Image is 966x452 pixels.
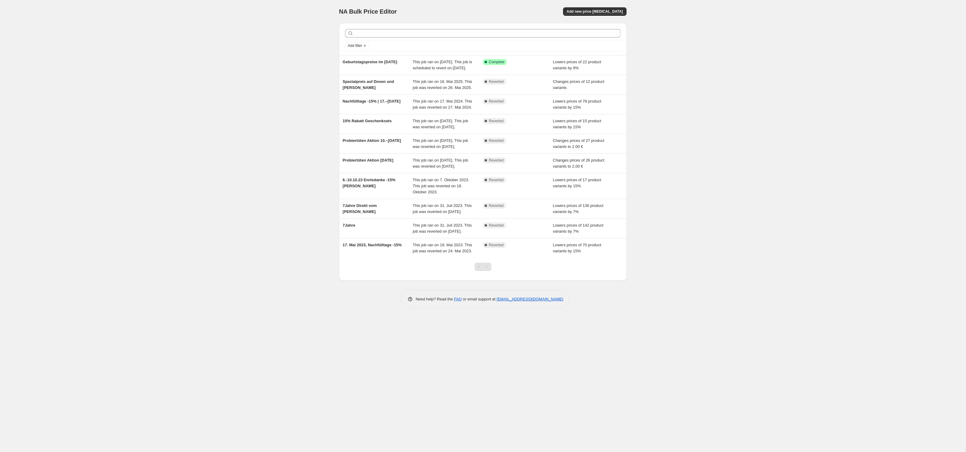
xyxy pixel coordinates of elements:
span: Lowers prices of 136 product variants by 7% [553,203,604,214]
span: Lowers prices of 78 product variants by 15% [553,99,602,110]
span: Reverted [489,138,504,143]
span: Changes prices of 27 product variants to 2.00 € [553,138,605,149]
span: Reverted [489,99,504,104]
span: Lowers prices of 142 product variants by 7% [553,223,604,234]
span: Lowers prices of 15 product variants by 15% [553,119,602,129]
span: Reverted [489,203,504,208]
span: This job ran on [DATE]. This job was reverted on [DATE]. [413,119,468,129]
span: Reverted [489,158,504,163]
span: 7Jahre Direkt vom [PERSON_NAME] [343,203,377,214]
span: Reverted [489,79,504,84]
span: This job ran on 17. Mai 2024. This job was reverted on 27. Mai 2024. [413,99,472,110]
span: This job ran on 31. Juli 2023. This job was reverted on [DATE]. [413,203,472,214]
button: Add filter [345,42,369,49]
span: Lowers prices of 22 product variants by 9% [553,60,602,70]
span: This job ran on 31. Juli 2023. This job was reverted on [DATE]. [413,223,472,234]
span: Reverted [489,178,504,182]
span: Reverted [489,119,504,123]
span: Complete [489,60,504,64]
span: This job ran on [DATE]. This job was reverted on [DATE]. [413,158,468,169]
span: This job ran on [DATE]. This job was reverted on [DATE]. [413,138,468,149]
a: [EMAIL_ADDRESS][DOMAIN_NAME] [497,297,563,301]
span: 7Jahre [343,223,355,228]
span: NA Bulk Price Editor [339,8,397,15]
a: FAQ [454,297,462,301]
span: 15% Rabatt Geschenksets [343,119,392,123]
span: Nachfülltage -15% | 17.–[DATE] [343,99,401,103]
span: Changes prices of 26 product variants to 2.00 € [553,158,605,169]
span: Spezialpreis auf Dosen und [PERSON_NAME] [343,79,394,90]
span: Reverted [489,223,504,228]
span: Changes prices of 12 product variants [553,79,605,90]
span: Probiertüten Aktion 10.–[DATE] [343,138,401,143]
button: Add new price [MEDICAL_DATA] [563,7,627,16]
span: This job ran on 7. Oktober 2023. This job was reverted on 18. Oktober 2023. [413,178,469,194]
nav: Pagination [475,263,491,271]
span: Lowers prices of 17 product variants by 15% [553,178,602,188]
span: Add filter [348,43,362,48]
span: Need help? Read the [416,297,454,301]
span: Geburtstagspreise im [DATE] [343,60,397,64]
span: Probiertüten Aktion [DATE] [343,158,394,162]
span: This job ran on 16. Mai 2025. This job was reverted on 26. Mai 2025. [413,79,472,90]
span: Reverted [489,243,504,247]
span: Add new price [MEDICAL_DATA] [567,9,623,14]
span: or email support at [462,297,497,301]
span: This job ran on [DATE]. This job is scheduled to revert on [DATE]. [413,60,472,70]
span: 6.-10.10.23 Enrtedanke -15% [PERSON_NAME] [343,178,395,188]
span: This job ran on 19. Mai 2023. This job was reverted on 24. Mai 2023. [413,243,472,253]
span: 17. Mai 2023, Nachfülltage -15% [343,243,402,247]
span: Lowers prices of 70 product variants by 15% [553,243,602,253]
